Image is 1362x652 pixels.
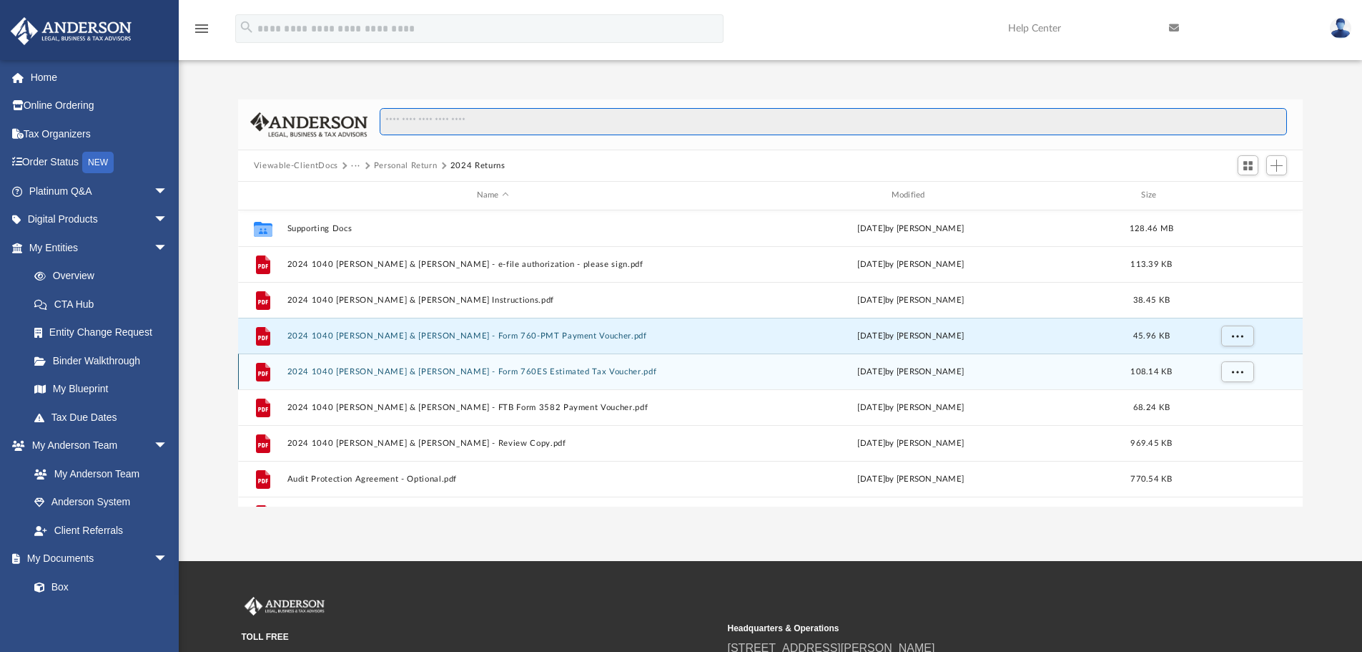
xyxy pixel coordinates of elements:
[154,432,182,461] span: arrow_drop_down
[1330,18,1351,39] img: User Pic
[351,160,360,172] button: ···
[6,17,136,45] img: Anderson Advisors Platinum Portal
[857,367,885,375] span: [DATE]
[238,210,1303,507] div: grid
[287,475,699,484] button: Audit Protection Agreement - Optional.pdf
[1130,224,1173,232] span: 128.46 MB
[82,152,114,173] div: NEW
[857,296,885,303] span: [DATE]
[10,205,189,234] a: Digital Productsarrow_drop_down
[705,222,1117,235] div: by [PERSON_NAME]
[1130,439,1172,447] span: 969.45 KB
[154,205,182,235] span: arrow_drop_down
[154,545,182,574] span: arrow_drop_down
[20,601,182,630] a: Meeting Minutes
[705,293,1117,306] div: by [PERSON_NAME]
[704,189,1116,202] div: Modified
[705,258,1117,271] div: by [PERSON_NAME]
[287,224,699,233] button: Supporting Docs
[450,160,505,172] button: 2024 Returns
[1133,296,1170,303] span: 38.45 KB
[1220,361,1253,382] button: More options
[20,375,182,404] a: My Blueprint
[20,290,189,318] a: CTA Hub
[193,27,210,37] a: menu
[10,148,189,177] a: Order StatusNEW
[20,318,189,347] a: Entity Change Request
[287,367,699,376] button: 2024 1040 [PERSON_NAME] & [PERSON_NAME] - Form 760ES Estimated Tax Voucher.pdf
[1133,403,1170,411] span: 68.24 KB
[245,189,280,202] div: id
[1186,189,1286,202] div: id
[20,488,182,517] a: Anderson System
[20,403,189,432] a: Tax Due Dates
[1130,475,1172,482] span: 770.54 KB
[20,573,175,601] a: Box
[857,475,885,482] span: [DATE]
[705,472,1117,485] div: by [PERSON_NAME]
[857,224,885,232] span: [DATE]
[705,365,1117,378] div: by [PERSON_NAME]
[10,233,189,262] a: My Entitiesarrow_drop_down
[10,432,182,460] a: My Anderson Teamarrow_drop_down
[287,296,699,305] button: 2024 1040 [PERSON_NAME] & [PERSON_NAME] Instructions.pdf
[1266,155,1288,175] button: Add
[20,459,175,488] a: My Anderson Team
[20,516,182,545] a: Client Referrals
[154,233,182,263] span: arrow_drop_down
[239,19,255,35] i: search
[10,92,189,120] a: Online Ordering
[1220,325,1253,346] button: More options
[154,177,182,206] span: arrow_drop_down
[242,597,327,615] img: Anderson Advisors Platinum Portal
[287,331,699,341] button: 2024 1040 [PERSON_NAME] & [PERSON_NAME] - Form 760-PMT Payment Voucher.pdf
[857,403,885,411] span: [DATE]
[857,331,885,339] span: [DATE]
[287,439,699,448] button: 2024 1040 [PERSON_NAME] & [PERSON_NAME] - Review Copy.pdf
[10,63,189,92] a: Home
[287,260,699,269] button: 2024 1040 [PERSON_NAME] & [PERSON_NAME] - e-file authorization - please sign.pdf
[1133,331,1170,339] span: 45.96 KB
[10,545,182,573] a: My Documentsarrow_drop_down
[705,329,1117,342] div: by [PERSON_NAME]
[20,262,189,291] a: Overview
[728,622,1204,635] small: Headquarters & Operations
[242,631,718,643] small: TOLL FREE
[705,401,1117,414] div: by [PERSON_NAME]
[10,177,189,205] a: Platinum Q&Aarrow_drop_down
[254,160,338,172] button: Viewable-ClientDocs
[1130,260,1172,268] span: 113.39 KB
[193,20,210,37] i: menu
[1122,189,1180,202] div: Size
[10,120,189,148] a: Tax Organizers
[705,437,1117,449] div: by [PERSON_NAME]
[1130,367,1172,375] span: 108.14 KB
[287,403,699,412] button: 2024 1040 [PERSON_NAME] & [PERSON_NAME] - FTB Form 3582 Payment Voucher.pdf
[857,260,885,268] span: [DATE]
[380,108,1287,135] input: Search files and folders
[286,189,698,202] div: Name
[857,439,885,447] span: [DATE]
[20,346,189,375] a: Binder Walkthrough
[1238,155,1259,175] button: Switch to Grid View
[374,160,438,172] button: Personal Return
